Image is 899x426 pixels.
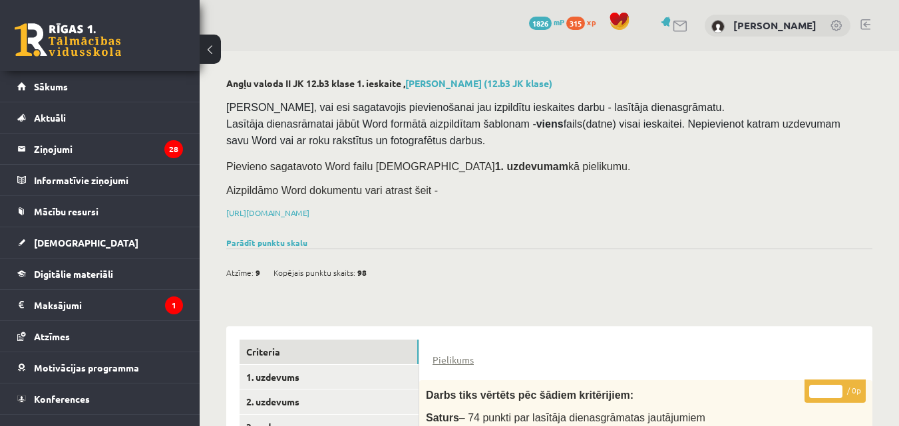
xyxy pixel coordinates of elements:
[357,263,367,282] span: 98
[240,365,419,389] a: 1. uzdevums
[566,17,585,30] span: 315
[587,17,596,27] span: xp
[711,20,725,33] img: Roberta Visocka
[17,290,183,320] a: Maksājumi1
[34,134,183,164] legend: Ziņojumi
[536,118,564,130] strong: viens
[226,207,309,218] a: [URL][DOMAIN_NAME]
[426,412,459,423] span: Saturs
[165,296,183,314] i: 1
[34,268,113,280] span: Digitālie materiāli
[34,362,139,373] span: Motivācijas programma
[805,379,866,403] p: / 0p
[17,196,183,227] a: Mācību resursi
[226,78,872,89] h2: Angļu valoda II JK 12.b3 klase 1. ieskaite ,
[495,161,568,172] strong: 1. uzdevumam
[433,353,474,367] a: Pielikums
[17,102,183,133] a: Aktuāli
[17,259,183,289] a: Digitālie materiāli
[733,19,816,32] a: [PERSON_NAME]
[226,185,438,196] span: Aizpildāmo Word dokumentu vari atrast šeit -
[240,389,419,414] a: 2. uzdevums
[34,165,183,195] legend: Informatīvie ziņojumi
[15,23,121,56] a: Rīgas 1. Tālmācības vidusskola
[17,227,183,258] a: [DEMOGRAPHIC_DATA]
[226,263,254,282] span: Atzīme:
[17,383,183,414] a: Konferences
[17,71,183,102] a: Sākums
[164,140,183,158] i: 28
[529,17,552,30] span: 1826
[34,330,70,342] span: Atzīmes
[226,102,843,146] span: [PERSON_NAME], vai esi sagatavojis pievienošanai jau izpildītu ieskaites darbu - lasītāja dienasg...
[459,412,705,423] span: – 74 punkti par lasītāja dienasgrāmatas jautājumiem
[34,393,90,405] span: Konferences
[17,134,183,164] a: Ziņojumi28
[529,17,564,27] a: 1826 mP
[34,80,68,92] span: Sākums
[34,290,183,320] legend: Maksājumi
[554,17,564,27] span: mP
[226,161,630,172] span: Pievieno sagatavoto Word failu [DEMOGRAPHIC_DATA] kā pielikumu.
[34,205,98,217] span: Mācību resursi
[240,340,419,364] a: Criteria
[17,321,183,352] a: Atzīmes
[17,165,183,195] a: Informatīvie ziņojumi
[426,389,633,401] span: Darbs tiks vērtēts pēc šādiem kritērijiem:
[226,237,307,248] a: Parādīt punktu skalu
[34,112,66,124] span: Aktuāli
[34,237,138,249] span: [DEMOGRAPHIC_DATA]
[17,352,183,383] a: Motivācijas programma
[566,17,602,27] a: 315 xp
[256,263,260,282] span: 9
[405,77,552,89] a: [PERSON_NAME] (12.b3 JK klase)
[273,263,355,282] span: Kopējais punktu skaits:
